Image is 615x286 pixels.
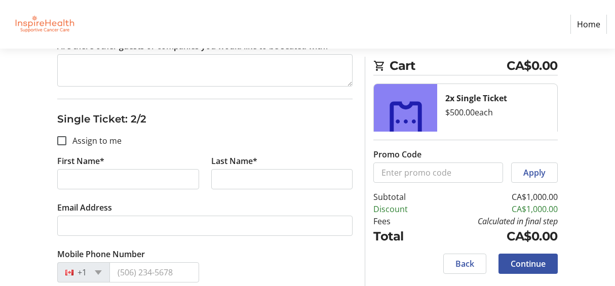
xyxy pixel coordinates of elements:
td: Subtotal [373,191,429,203]
button: Apply [511,162,558,183]
strong: 2x Single Ticket [445,93,507,104]
input: (506) 234-5678 [109,262,199,282]
label: Mobile Phone Number [57,248,145,260]
label: Assign to me [66,135,122,147]
td: Total [373,227,429,246]
span: Apply [523,167,546,179]
td: CA$1,000.00 [429,191,558,203]
span: CA$0.00 [507,57,558,75]
td: Discount [373,203,429,215]
span: Cart [390,57,507,75]
span: Continue [511,258,546,270]
button: Back [443,254,486,274]
div: $500.00 each [445,106,549,118]
input: Enter promo code [373,162,503,183]
label: Email Address [57,201,112,214]
button: Continue [498,254,558,274]
td: CA$1,000.00 [429,203,558,215]
a: Home [570,15,607,34]
td: Fees [373,215,429,227]
td: Calculated in final step [429,215,558,227]
td: CA$0.00 [429,227,558,246]
h3: Single Ticket: 2/2 [57,111,353,127]
label: Last Name* [211,155,257,167]
label: Promo Code [373,148,421,160]
span: Back [455,258,474,270]
img: InspireHealth Supportive Cancer Care's Logo [8,4,80,45]
label: First Name* [57,155,104,167]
